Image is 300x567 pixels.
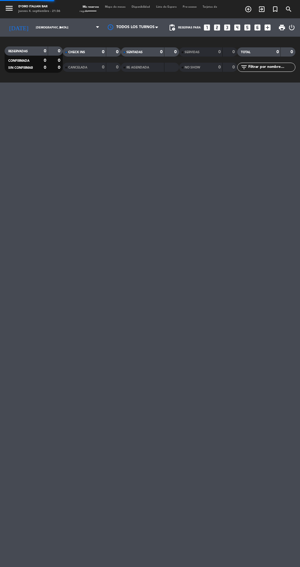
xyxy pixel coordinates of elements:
strong: 0 [232,65,236,69]
span: Disponibilidad [129,6,153,8]
span: Reservas para [178,26,201,29]
i: looks_4 [233,24,241,31]
span: SENTADAS [126,51,143,54]
strong: 0 [44,49,46,53]
span: Mis reservas [80,6,102,8]
i: arrow_drop_down [57,24,64,31]
strong: 0 [102,65,104,69]
span: SERVIDAS [185,51,200,54]
i: exit_to_app [258,6,265,13]
i: menu [5,4,14,13]
strong: 0 [232,50,236,54]
i: power_settings_new [288,24,295,31]
strong: 0 [291,50,294,54]
strong: 0 [276,50,279,54]
i: looks_two [213,24,221,31]
span: NO SHOW [185,66,200,69]
strong: 0 [116,65,120,69]
span: CONFIRMADA [8,59,29,62]
i: add_circle_outline [245,6,252,13]
span: TOTAL [241,51,250,54]
i: search [285,6,292,13]
span: RESERVADAS [8,50,28,53]
span: Pre-acceso [180,6,200,8]
i: looks_3 [223,24,231,31]
span: CANCELADA [68,66,87,69]
strong: 0 [116,50,120,54]
div: LOG OUT [288,18,295,37]
span: CHECK INS [68,51,85,54]
strong: 0 [174,50,178,54]
i: add_box [264,24,272,31]
input: Filtrar por nombre... [248,64,295,71]
span: pending_actions [168,24,176,31]
strong: 0 [160,50,163,54]
strong: 0 [218,65,221,69]
strong: 0 [58,49,62,53]
span: RE AGENDADA [126,66,149,69]
i: turned_in_not [272,6,279,13]
i: looks_6 [253,24,261,31]
span: print [278,24,286,31]
strong: 0 [218,50,221,54]
div: D'oro Italian Bar [18,5,60,9]
i: looks_5 [243,24,251,31]
strong: 0 [58,58,62,63]
strong: 0 [58,65,62,70]
i: [DATE] [5,21,33,34]
strong: 0 [44,58,46,63]
button: menu [5,4,14,14]
span: Lista de Espera [153,6,180,8]
span: SIN CONFIRMAR [8,66,33,69]
strong: 0 [102,50,104,54]
span: Mapa de mesas [102,6,129,8]
i: looks_one [203,24,211,31]
strong: 0 [44,65,46,70]
i: filter_list [240,64,248,71]
div: jueves 4. septiembre - 21:36 [18,9,60,14]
